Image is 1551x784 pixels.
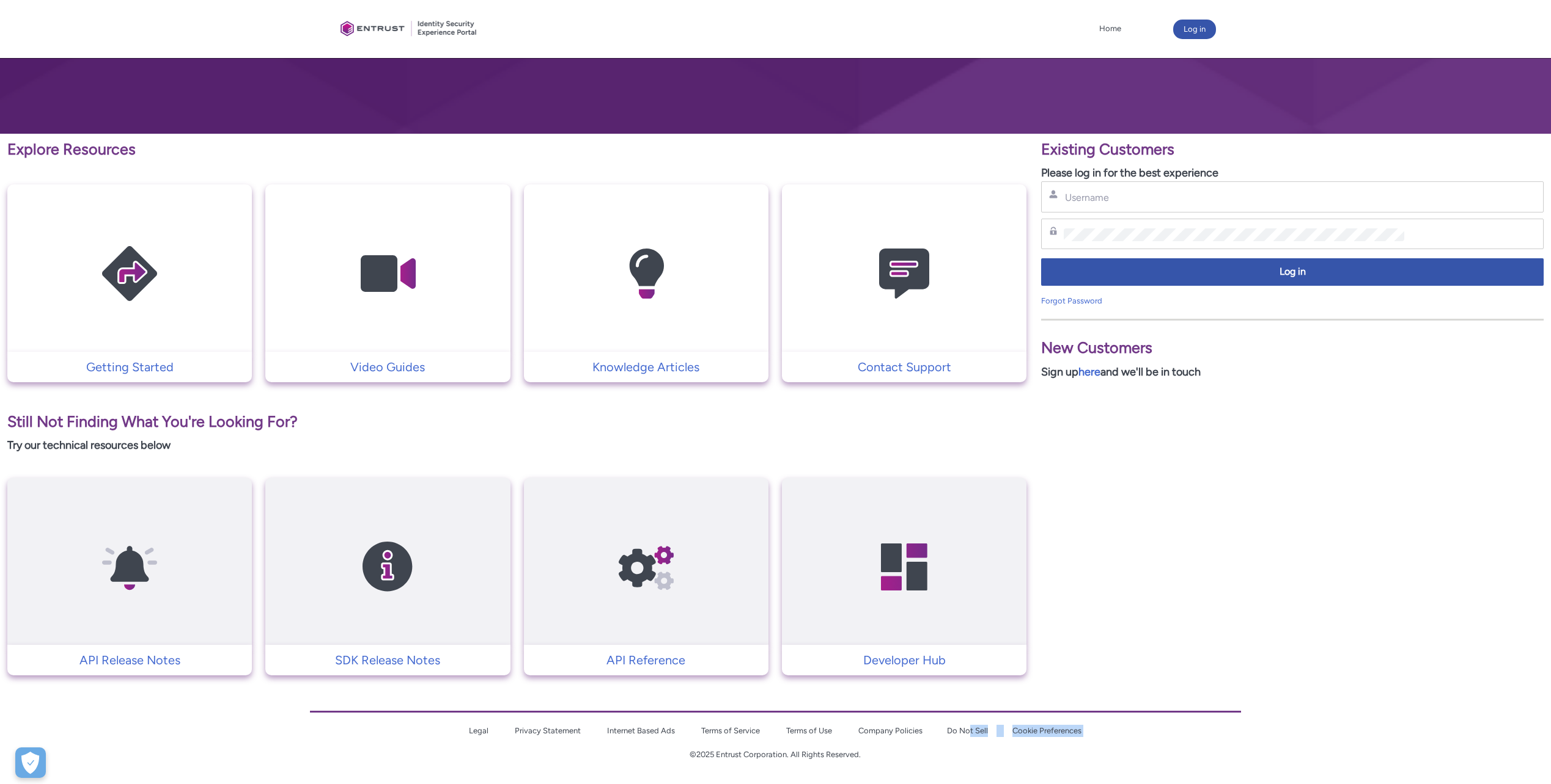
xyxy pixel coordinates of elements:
[588,208,704,339] img: Knowledge Articles
[846,208,962,339] img: Contact Support
[72,208,188,339] img: Getting Started
[782,651,1026,669] a: Developer Hub
[701,726,760,735] a: Terms of Service
[1012,726,1081,735] a: Cookie Preferences
[1041,138,1544,161] p: Existing Customers
[271,358,504,376] p: Video Guides
[1049,265,1536,279] span: Log in
[607,726,675,735] a: Internet Based Ads
[1096,20,1124,38] a: Home
[13,358,246,376] p: Getting Started
[788,358,1020,376] p: Contact Support
[858,726,923,735] a: Company Policies
[515,726,581,735] a: Privacy Statement
[13,651,246,669] p: API Release Notes
[310,749,1240,761] p: ©2025 Entrust Corporation. All Rights Reserved.
[782,358,1026,376] a: Contact Support
[330,208,446,339] img: Video Guides
[265,651,510,669] a: SDK Release Notes
[15,747,46,778] div: Cookie Preferences
[1041,336,1544,360] p: New Customers
[1173,20,1216,39] button: Log in
[330,501,446,633] img: SDK Release Notes
[530,358,762,376] p: Knowledge Articles
[1041,296,1102,305] a: Forgot Password
[788,651,1020,669] p: Developer Hub
[1041,165,1544,181] p: Please log in for the best experience
[7,410,1026,434] p: Still Not Finding What You're Looking For?
[7,138,1026,161] p: Explore Resources
[524,358,768,376] a: Knowledge Articles
[588,501,704,633] img: API Reference
[947,726,988,735] a: Do Not Sell
[265,358,510,376] a: Video Guides
[1041,258,1544,286] button: Log in
[1041,364,1544,380] p: Sign up and we'll be in touch
[786,726,832,735] a: Terms of Use
[271,651,504,669] p: SDK Release Notes
[1064,191,1404,204] input: Username
[524,651,768,669] a: API Reference
[846,501,962,633] img: Developer Hub
[7,358,252,376] a: Getting Started
[1078,365,1100,379] a: here
[7,651,252,669] a: API Release Notes
[469,726,488,735] a: Legal
[530,651,762,669] p: API Reference
[7,437,1026,454] p: Try our technical resources below
[72,501,188,633] img: API Release Notes
[15,747,46,778] button: Open Preferences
